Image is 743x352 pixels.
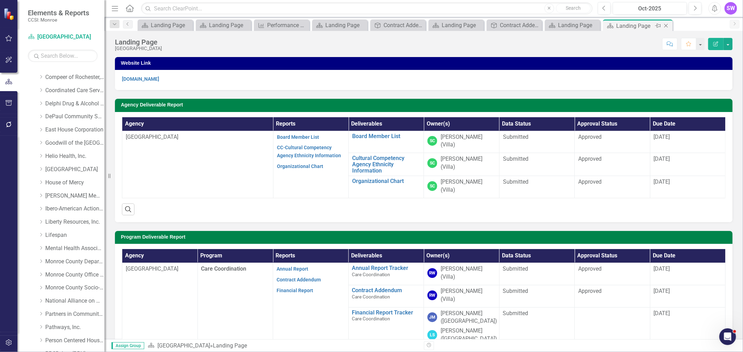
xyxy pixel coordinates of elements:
a: Delphi Drug & Alcohol Council [45,100,105,108]
td: Double-Click to Edit [499,176,574,198]
div: RW [427,290,437,300]
a: Contract Addendum [372,21,424,30]
button: SW [725,2,737,15]
a: Goodwill of the [GEOGRAPHIC_DATA] [45,139,105,147]
td: Double-Click to Edit Right Click for Context Menu [348,307,424,347]
div: Landing Page [151,21,191,30]
a: DePaul Community Services, lnc. [45,113,105,121]
a: Contract Addendum [352,287,420,294]
div: Landing Page [213,342,247,349]
a: Annual Report [277,266,308,272]
div: SC [427,136,437,146]
td: Double-Click to Edit [650,176,725,198]
p: [GEOGRAPHIC_DATA] [126,265,194,273]
td: Double-Click to Edit [499,263,575,285]
span: Elements & Reports [28,9,89,17]
span: [DATE] [654,178,670,185]
td: Double-Click to Edit [122,131,273,198]
div: Landing Page [115,38,162,46]
div: Contract Addendum [500,21,540,30]
button: Search [556,3,591,13]
span: Approved [578,178,602,185]
div: Landing Page [325,21,366,30]
a: East House Corporation [45,126,105,134]
small: CCSI: Monroe [28,17,89,23]
td: Double-Click to Edit Right Click for Context Menu [349,131,424,153]
a: Person Centered Housing Options, Inc. [45,337,105,345]
td: Double-Click to Edit [650,131,725,153]
a: Board Member List [277,134,319,140]
span: Care Coordination [352,272,390,277]
a: Organizational Chart [277,163,323,169]
span: [DATE] [654,288,670,294]
a: Financial Report Tracker [352,310,420,316]
a: Organizational Chart [352,178,420,184]
a: Compeer of Rochester, Inc. [45,73,105,81]
td: Double-Click to Edit [575,176,650,198]
a: Board Member List [352,133,420,139]
div: Performance Report [267,21,308,30]
a: Helio Health, Inc. [45,152,105,160]
a: Liberty Resources, Inc. [45,218,105,226]
span: Submitted [503,155,528,162]
div: [PERSON_NAME] (Villa) [441,133,495,149]
a: Landing Page [430,21,482,30]
span: [DATE] [654,265,670,272]
div: [PERSON_NAME] (Villa) [441,178,495,194]
div: [PERSON_NAME] ([GEOGRAPHIC_DATA]) [441,310,497,326]
a: [GEOGRAPHIC_DATA] [45,166,105,174]
a: Cultural Competency Agency Ethnicity Information [352,155,420,174]
td: Double-Click to Edit [499,153,574,176]
span: Assign Group [111,342,144,349]
div: Landing Page [209,21,249,30]
iframe: Intercom live chat [719,328,736,345]
a: Monroe County Department of Social Services [45,258,105,266]
td: Double-Click to Edit [575,153,650,176]
td: Double-Click to Edit [424,153,499,176]
div: SC [427,158,437,168]
td: Double-Click to Edit [575,307,650,347]
td: Double-Click to Edit [424,176,499,198]
a: National Alliance on Mental Illness [45,297,105,305]
span: Care Coordination [352,294,390,299]
a: Landing Page [547,21,598,30]
span: Approved [578,265,602,272]
span: Submitted [503,134,528,140]
td: Double-Click to Edit [273,131,348,198]
p: [GEOGRAPHIC_DATA] [126,133,270,141]
td: Double-Click to Edit [499,285,575,307]
a: [PERSON_NAME] Memorial Institute, Inc. [45,192,105,200]
div: Landing Page [442,21,482,30]
span: Care Coordination [201,265,247,272]
td: Double-Click to Edit [575,263,650,285]
span: Approved [578,155,602,162]
div: Contract Addendum [384,21,424,30]
a: House of Mercy [45,179,105,187]
div: LS [427,330,437,340]
td: Double-Click to Edit Right Click for Context Menu [349,153,424,176]
div: [PERSON_NAME] (Villa) [441,265,496,281]
div: » [148,342,419,350]
td: Double-Click to Edit [650,307,726,347]
span: Submitted [503,178,528,185]
td: Double-Click to Edit [575,131,650,153]
div: [PERSON_NAME] (Villa) [441,155,495,171]
a: Partners in Community Development [45,310,105,318]
td: Double-Click to Edit [650,263,726,285]
div: [GEOGRAPHIC_DATA] [115,46,162,51]
a: Pathways, Inc. [45,323,105,331]
a: Contract Addendum [488,21,540,30]
div: JM [427,312,437,322]
a: Landing Page [314,21,366,30]
a: [DOMAIN_NAME] [122,76,159,82]
a: Contract Addendum [277,277,321,282]
div: Oct-2025 [615,5,684,13]
div: [PERSON_NAME] ([GEOGRAPHIC_DATA]) [441,327,497,343]
span: [DATE] [654,310,670,317]
td: Double-Click to Edit [122,263,198,347]
span: Approved [578,288,602,294]
a: Lifespan [45,231,105,239]
a: [GEOGRAPHIC_DATA] [28,33,98,41]
a: Monroe County Socio-Legal Center [45,284,105,292]
td: Double-Click to Edit [499,307,575,347]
